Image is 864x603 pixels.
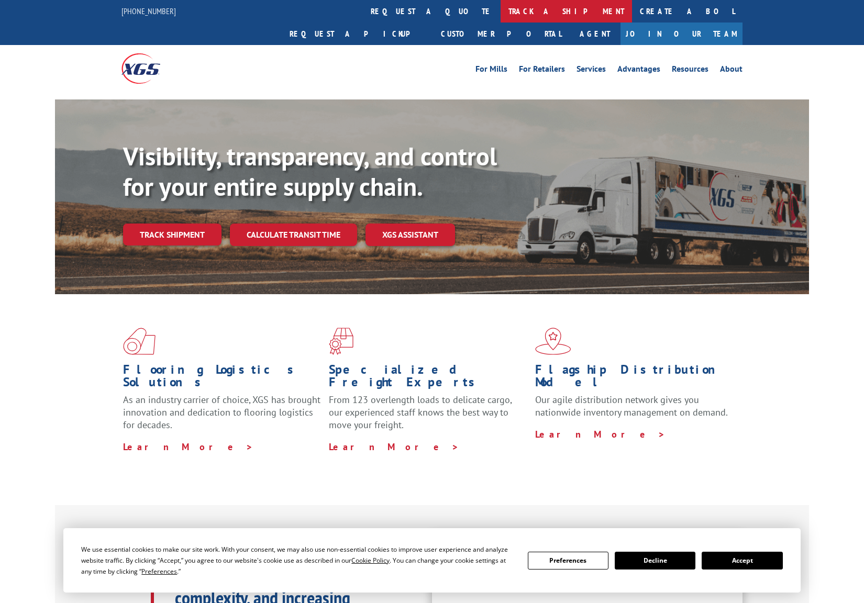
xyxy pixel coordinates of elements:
a: For Mills [475,65,507,76]
a: About [720,65,743,76]
a: Request a pickup [282,23,433,45]
a: Services [577,65,606,76]
a: Advantages [617,65,660,76]
a: Learn More > [329,441,459,453]
button: Accept [702,552,782,569]
img: xgs-icon-total-supply-chain-intelligence-red [123,328,156,355]
a: Learn More > [123,441,253,453]
button: Decline [615,552,695,569]
h1: Flooring Logistics Solutions [123,363,321,394]
img: xgs-icon-focused-on-flooring-red [329,328,353,355]
a: Track shipment [123,224,221,245]
a: Agent [569,23,621,45]
a: Resources [672,65,708,76]
a: Learn More > [535,428,666,440]
p: From 123 overlength loads to delicate cargo, our experienced staff knows the best way to move you... [329,394,527,440]
a: [PHONE_NUMBER] [121,6,176,16]
span: As an industry carrier of choice, XGS has brought innovation and dedication to flooring logistics... [123,394,320,431]
a: Calculate transit time [230,224,357,246]
span: Our agile distribution network gives you nationwide inventory management on demand. [535,394,728,418]
h1: Flagship Distribution Model [535,363,733,394]
b: Visibility, transparency, and control for your entire supply chain. [123,140,497,203]
a: Join Our Team [621,23,743,45]
span: Cookie Policy [351,556,390,565]
div: Cookie Consent Prompt [63,528,801,593]
span: Preferences [141,567,177,576]
a: For Retailers [519,65,565,76]
img: xgs-icon-flagship-distribution-model-red [535,328,571,355]
a: XGS ASSISTANT [365,224,455,246]
a: Customer Portal [433,23,569,45]
button: Preferences [528,552,608,569]
div: We use essential cookies to make our site work. With your consent, we may also use non-essential ... [81,544,515,577]
h1: Specialized Freight Experts [329,363,527,394]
